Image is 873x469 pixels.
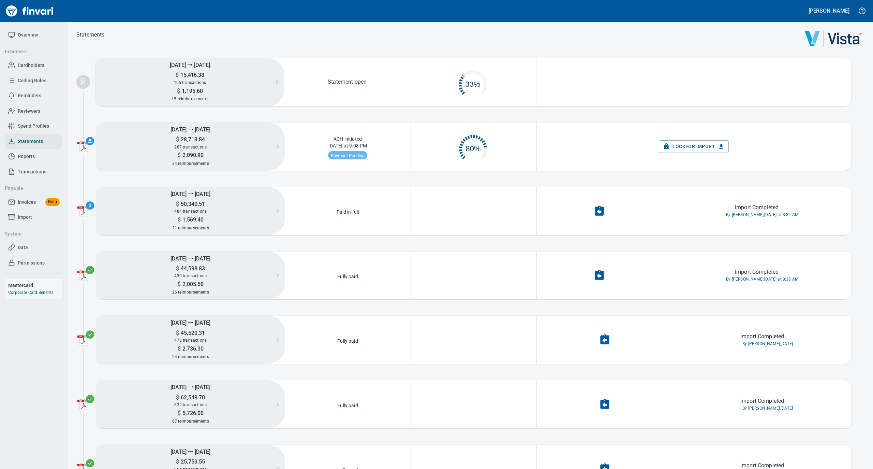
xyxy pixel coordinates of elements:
[326,142,369,151] p: [DATE] at 9:08 PM
[8,290,54,295] a: Corporate Card Benefits
[179,394,205,401] span: 62,548.70
[2,228,59,240] button: System
[5,255,62,271] a: Permissions
[176,330,179,336] span: $
[589,201,609,221] button: Undo Import Completion
[807,5,851,16] button: [PERSON_NAME]
[5,27,62,43] a: Overview
[96,187,285,235] button: [DATE] ⭢ [DATE]$50,340.51484 transactions$1,569.4021 reimbursements
[181,410,204,416] span: 5,726.00
[5,118,62,134] a: Spend Profiles
[96,316,285,329] h5: [DATE] ⭢ [DATE]
[172,354,209,359] span: 24 reimbursements
[659,140,729,153] button: Lockfor Import
[176,394,179,401] span: $
[5,88,62,103] a: Reminders
[179,265,205,272] span: 44,598.83
[96,380,285,394] h5: [DATE] ⭢ [DATE]
[331,133,364,142] p: ACH initiated
[174,338,207,343] span: 478 transactions
[77,270,88,281] img: adobe-pdf-icon.png
[96,123,285,171] button: [DATE] ⭢ [DATE]$28,713.84287 transactions$2,090.9034 reimbursements
[809,7,849,14] h5: [PERSON_NAME]
[805,30,862,47] img: vista.png
[96,252,285,300] button: [DATE] ⭢ [DATE]$44,598.83430 transactions$2,005.5026 reimbursements
[77,399,88,410] img: adobe-pdf-icon.png
[76,31,105,39] p: Statements
[335,400,360,409] p: Fully paid
[4,3,55,19] img: Finvari
[178,216,181,223] span: $
[328,78,367,86] p: Statement open
[726,276,798,283] span: By [PERSON_NAME], [DATE] at 8:38 AM
[179,136,205,143] span: 28,713.84
[77,335,88,345] img: adobe-pdf-icon.png
[18,91,41,100] span: Reminders
[5,240,62,255] a: Data
[96,187,285,200] h5: [DATE] ⭢ [DATE]
[177,88,180,94] span: $
[96,316,285,364] button: [DATE] ⭢ [DATE]$45,520.31478 transactions$2,736.3024 reimbursements
[174,273,207,278] span: 430 transactions
[2,45,59,58] button: Expenses
[5,73,62,88] a: Coding Rules
[18,31,38,39] span: Overview
[18,259,45,267] span: Permissions
[76,31,105,39] nav: breadcrumb
[664,142,723,151] span: Lock for Import
[5,149,62,164] a: Reports
[742,341,793,347] span: By [PERSON_NAME], [DATE]
[172,419,209,424] span: 67 reimbursements
[179,201,205,207] span: 50,340.51
[5,47,56,56] span: Expenses
[178,152,181,158] span: $
[96,380,285,428] button: [DATE] ⭢ [DATE]$62,548.70632 transactions$5,726.0067 reimbursements
[18,243,28,252] span: Data
[5,134,62,149] a: Statements
[18,152,35,161] span: Reports
[77,141,88,152] img: adobe-pdf-icon.png
[5,230,56,238] span: System
[180,88,203,94] span: 1,195.60
[176,136,179,143] span: $
[595,330,615,350] button: Undo Import Completion
[18,168,46,176] span: Transactions
[335,271,360,280] p: Fully paid
[18,198,36,207] span: Invoices
[176,201,179,207] span: $
[172,97,208,101] span: 15 reimbursements
[174,209,207,214] span: 484 transactions
[179,72,205,78] span: 15,416.38
[18,213,32,222] span: Import
[2,182,59,195] button: Payable
[5,184,56,193] span: Payable
[18,76,46,85] span: Coding Rules
[18,107,40,115] span: Reviewers
[172,161,209,166] span: 34 reimbursements
[410,63,536,101] button: 33%
[172,226,209,230] span: 21 reimbursements
[735,268,779,276] p: Import Completed
[5,164,62,180] a: Transactions
[95,58,284,71] h5: [DATE] ⭢ [DATE]
[595,394,615,414] button: Undo Import Completion
[589,265,609,285] button: Undo Import Completion
[18,61,44,70] span: Cardholders
[5,58,62,73] a: Cardholders
[726,212,798,218] span: By [PERSON_NAME], [DATE] at 8:32 AM
[174,145,207,150] span: 287 transactions
[181,281,204,287] span: 2,005.50
[181,345,204,352] span: 2,736.30
[335,207,361,215] p: Paid in full
[172,290,209,295] span: 26 reimbursements
[18,122,49,130] span: Spend Profiles
[735,203,779,212] p: Import Completed
[95,58,284,106] button: [DATE] ⭢ [DATE]$15,416.38106 transactions$1,195.6015 reimbursements
[176,265,179,272] span: $
[178,410,181,416] span: $
[328,153,367,158] span: Payment Pending
[181,152,204,158] span: 2,090.90
[45,198,60,206] span: Beta
[176,458,179,465] span: $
